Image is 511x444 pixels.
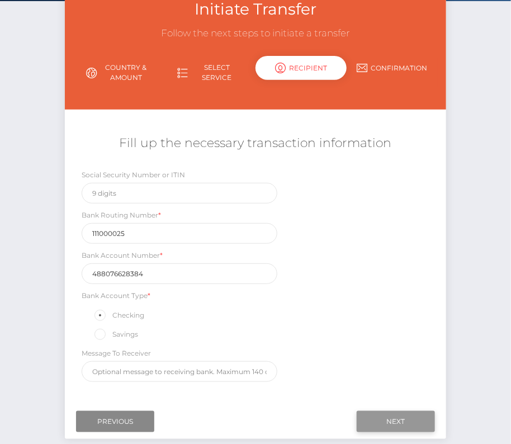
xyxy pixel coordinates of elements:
input: Optional message to receiving bank. Maximum 140 characters [82,361,277,382]
h5: Fill up the necessary transaction information [73,135,438,152]
label: Savings [93,327,138,342]
label: Bank Account Number [82,251,163,261]
a: Country & Amount [73,58,164,87]
label: Bank Routing Number [82,210,161,220]
label: Bank Account Type [82,291,150,301]
h3: Follow the next steps to initiate a transfer [73,27,438,40]
input: Only 9 digits [82,223,277,244]
a: Confirmation [347,58,438,78]
label: Social Security Number or ITIN [82,170,185,180]
a: Select Service [164,58,255,87]
label: Checking [93,308,144,323]
input: Only digits [82,263,277,284]
input: 9 digits [82,183,277,204]
input: Next [357,411,435,432]
input: Previous [76,411,154,432]
div: Recipient [255,56,347,80]
label: Message To Receiver [82,348,151,358]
